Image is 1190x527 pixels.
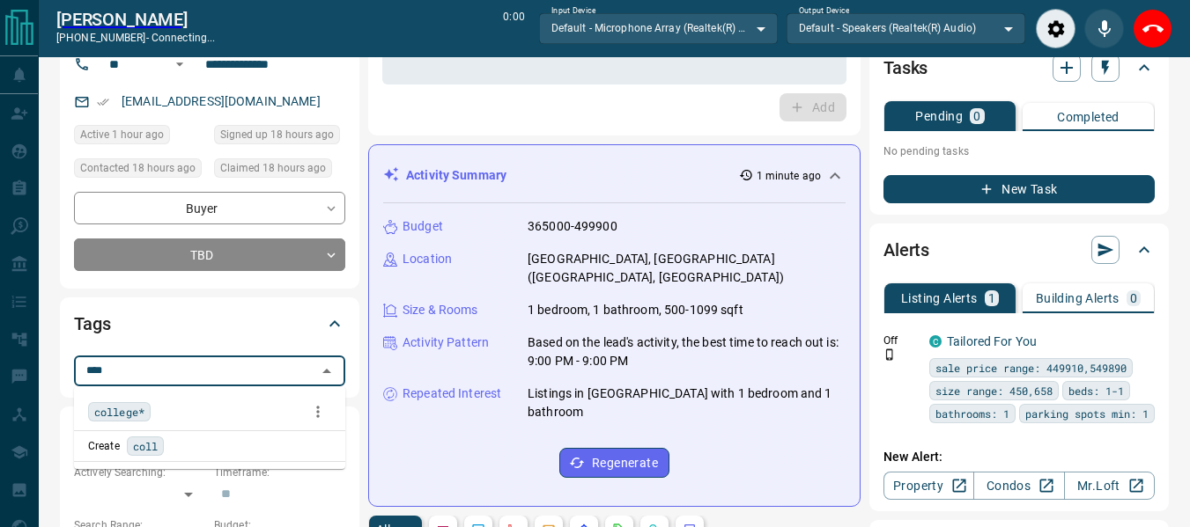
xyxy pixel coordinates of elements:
button: Open [169,54,190,75]
p: 0 [1130,292,1137,304]
button: Close [314,359,339,384]
div: TBD [74,238,345,271]
div: Mon Aug 11 2025 [74,158,205,183]
p: Listing Alerts [901,292,978,304]
span: Active 1 hour ago [80,126,164,143]
a: Mr.Loft [1064,472,1155,500]
div: Alerts [883,229,1155,271]
div: Default - Speakers (Realtek(R) Audio) [787,13,1025,43]
div: Tue Aug 12 2025 [74,125,205,150]
p: 1 [988,292,995,304]
span: coll [133,437,158,455]
p: No pending tasks [883,138,1155,165]
label: Output Device [799,5,849,17]
p: Timeframe: [214,465,345,480]
p: 0 [973,110,980,122]
span: connecting... [152,32,215,44]
p: 0:00 [503,9,524,48]
span: beds: 1-1 [1068,382,1124,399]
p: Based on the lead's activity, the best time to reach out is: 9:00 PM - 9:00 PM [528,333,846,370]
p: [GEOGRAPHIC_DATA], [GEOGRAPHIC_DATA] ([GEOGRAPHIC_DATA], [GEOGRAPHIC_DATA]) [528,250,846,287]
span: Signed up 18 hours ago [220,126,334,143]
div: Mute [1084,9,1124,48]
p: Off [883,333,919,348]
a: Property [883,472,974,500]
div: Activity Summary1 minute ago [383,159,846,192]
span: size range: 450,658 [935,382,1053,399]
p: Listings in [GEOGRAPHIC_DATA] with 1 bedroom and 1 bathroom [528,384,846,421]
span: Contacted 18 hours ago [80,159,196,177]
div: Tags [74,303,345,345]
div: Default - Microphone Array (Realtek(R) Audio) [539,13,778,43]
span: bathrooms: 1 [935,405,1009,422]
button: New Task [883,175,1155,203]
a: [EMAIL_ADDRESS][DOMAIN_NAME] [122,94,321,108]
p: 1 minute ago [757,168,821,184]
h2: Tasks [883,54,928,82]
p: 365000-499900 [528,217,617,236]
span: sale price range: 449910,549890 [935,359,1127,377]
span: parking spots min: 1 [1025,405,1149,422]
a: [PERSON_NAME] [56,9,215,30]
a: Tailored For You [947,334,1037,348]
p: Budget [403,217,443,236]
div: Tasks [883,47,1155,89]
button: Regenerate [559,448,669,478]
p: Activity Pattern [403,333,489,352]
div: Buyer [74,192,345,224]
h2: Alerts [883,236,929,264]
span: Claimed 18 hours ago [220,159,326,177]
p: Create [88,438,120,454]
svg: Email Verified [97,96,109,108]
h2: Tags [74,310,110,338]
p: Building Alerts [1036,292,1120,304]
div: condos.ca [929,335,942,348]
a: Condos [973,472,1064,500]
p: Completed [1057,111,1120,123]
div: Mon Aug 11 2025 [214,125,345,150]
span: college* [94,403,144,421]
label: Input Device [551,5,596,17]
p: [PHONE_NUMBER] - [56,30,215,46]
div: Audio Settings [1036,9,1075,48]
div: Mon Aug 11 2025 [214,158,345,183]
p: 1 bedroom, 1 bathroom, 500-1099 sqft [528,301,743,319]
p: Pending [915,110,963,122]
p: Actively Searching: [74,465,205,480]
p: Location [403,250,452,268]
p: Repeated Interest [403,384,501,403]
div: End Call [1133,9,1172,48]
p: Activity Summary [406,166,506,185]
p: New Alert: [883,448,1155,466]
p: Size & Rooms [403,301,478,319]
svg: Push Notification Only [883,348,896,361]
